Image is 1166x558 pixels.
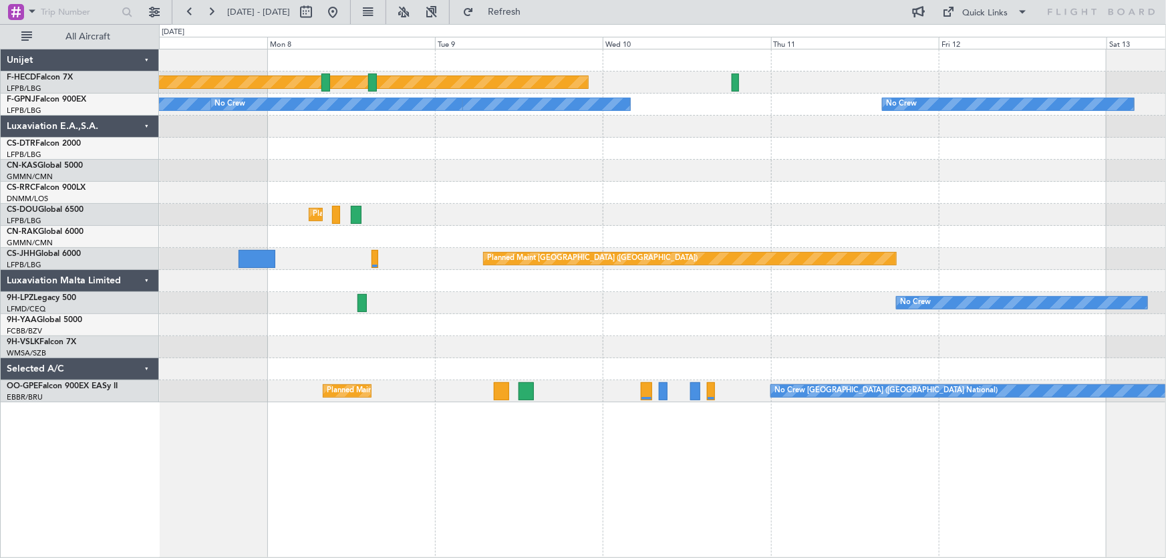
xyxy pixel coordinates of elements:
div: No Crew [886,94,917,114]
div: Thu 11 [771,37,939,49]
span: 9H-VSLK [7,338,39,346]
a: 9H-YAAGlobal 5000 [7,316,82,324]
div: Tue 9 [435,37,603,49]
span: F-GPNJ [7,96,35,104]
a: CS-DTRFalcon 2000 [7,140,81,148]
a: F-GPNJFalcon 900EX [7,96,86,104]
button: Refresh [456,1,537,23]
a: LFPB/LBG [7,260,41,270]
a: 9H-LPZLegacy 500 [7,294,76,302]
button: All Aircraft [15,26,145,47]
a: LFPB/LBG [7,216,41,226]
span: CS-DOU [7,206,38,214]
div: No Crew [900,293,931,313]
a: WMSA/SZB [7,348,46,358]
a: F-HECDFalcon 7X [7,74,73,82]
a: CS-JHHGlobal 6000 [7,250,81,258]
a: CN-RAKGlobal 6000 [7,228,84,236]
a: 9H-VSLKFalcon 7X [7,338,76,346]
span: All Aircraft [35,32,141,41]
span: OO-GPE [7,382,38,390]
div: Planned Maint [GEOGRAPHIC_DATA] ([GEOGRAPHIC_DATA] National) [327,381,569,401]
div: No Crew [GEOGRAPHIC_DATA] ([GEOGRAPHIC_DATA] National) [774,381,998,401]
a: LFPB/LBG [7,150,41,160]
div: Fri 12 [939,37,1107,49]
a: LFPB/LBG [7,84,41,94]
a: OO-GPEFalcon 900EX EASy II [7,382,118,390]
a: LFPB/LBG [7,106,41,116]
span: CN-KAS [7,162,37,170]
span: CS-DTR [7,140,35,148]
span: Refresh [476,7,533,17]
input: Trip Number [41,2,118,22]
div: Mon 8 [267,37,435,49]
a: EBBR/BRU [7,392,43,402]
a: GMMN/CMN [7,238,53,248]
span: 9H-YAA [7,316,37,324]
span: CS-JHH [7,250,35,258]
a: CN-KASGlobal 5000 [7,162,83,170]
span: F-HECD [7,74,36,82]
a: FCBB/BZV [7,326,42,336]
a: LFMD/CEQ [7,304,45,314]
div: Quick Links [963,7,1008,20]
div: Sun 7 [100,37,267,49]
span: CN-RAK [7,228,38,236]
div: Wed 10 [603,37,770,49]
span: 9H-LPZ [7,294,33,302]
a: CS-RRCFalcon 900LX [7,184,86,192]
a: CS-DOUGlobal 6500 [7,206,84,214]
div: Planned Maint [GEOGRAPHIC_DATA] ([GEOGRAPHIC_DATA]) [487,249,698,269]
div: [DATE] [162,27,184,38]
span: CS-RRC [7,184,35,192]
a: GMMN/CMN [7,172,53,182]
span: [DATE] - [DATE] [227,6,290,18]
div: No Crew [214,94,245,114]
div: Planned Maint [GEOGRAPHIC_DATA] ([GEOGRAPHIC_DATA]) [313,204,523,225]
button: Quick Links [936,1,1035,23]
a: DNMM/LOS [7,194,48,204]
